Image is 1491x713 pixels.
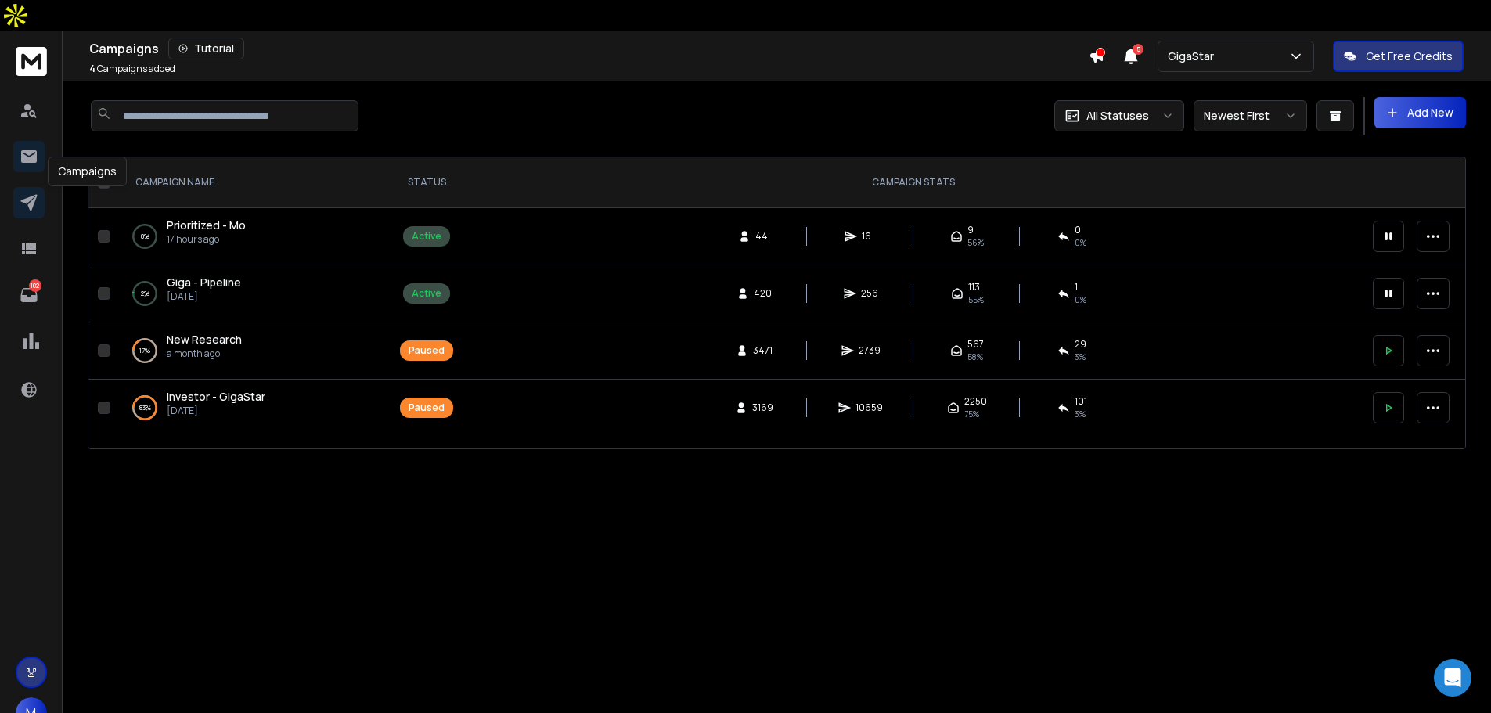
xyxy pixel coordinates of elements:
span: 101 [1075,395,1087,408]
span: 55 % [968,293,984,306]
p: 17 hours ago [167,233,246,246]
span: 256 [861,287,878,300]
div: Paused [409,344,445,357]
span: Prioritized - Mo [167,218,246,232]
a: 102 [13,279,45,311]
span: 3471 [753,344,773,357]
p: [DATE] [167,405,265,417]
a: Giga - Pipeline [167,275,241,290]
span: 2739 [859,344,881,357]
p: All Statuses [1086,108,1149,124]
span: 44 [755,230,771,243]
div: Campaigns [89,38,1089,59]
span: 16 [862,230,877,243]
span: New Research [167,332,242,347]
td: 83%Investor - GigaStar[DATE] [117,380,391,437]
span: 29 [1075,338,1086,351]
span: 3 % [1075,351,1086,363]
p: Get Free Credits [1366,49,1453,64]
th: STATUS [391,157,463,208]
span: 0 [1075,224,1081,236]
div: Active [412,230,441,243]
th: CAMPAIGN NAME [117,157,391,208]
th: CAMPAIGN STATS [463,157,1363,208]
span: 58 % [967,351,983,363]
a: Prioritized - Mo [167,218,246,233]
p: a month ago [167,347,242,360]
span: 75 % [964,408,979,420]
button: Add New [1374,97,1466,128]
p: [DATE] [167,290,241,303]
span: 3169 [752,402,773,414]
span: Investor - GigaStar [167,389,265,404]
p: Campaigns added [89,63,175,75]
p: 2 % [141,286,149,301]
span: 2250 [964,395,987,408]
td: 17%New Researcha month ago [117,322,391,380]
span: 1 [1075,281,1078,293]
div: Paused [409,402,445,414]
div: Open Intercom Messenger [1434,659,1471,697]
span: 56 % [967,236,984,249]
p: 102 [29,279,41,292]
div: Active [412,287,441,300]
span: 0 % [1075,293,1086,306]
td: 0%Prioritized - Mo17 hours ago [117,208,391,265]
button: Tutorial [168,38,244,59]
span: 0 % [1075,236,1086,249]
a: Investor - GigaStar [167,389,265,405]
span: 113 [968,281,980,293]
p: 83 % [139,400,151,416]
td: 2%Giga - Pipeline[DATE] [117,265,391,322]
span: 567 [967,338,984,351]
p: GigaStar [1168,49,1220,64]
button: Get Free Credits [1333,41,1464,72]
span: 9 [967,224,974,236]
a: New Research [167,332,242,347]
button: Newest First [1194,100,1307,131]
span: 4 [89,62,95,75]
p: 0 % [141,229,149,244]
span: 420 [754,287,772,300]
p: 17 % [139,343,150,358]
div: Campaigns [48,157,127,186]
span: 10659 [855,402,883,414]
span: 5 [1133,44,1143,55]
span: 3 % [1075,408,1086,420]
